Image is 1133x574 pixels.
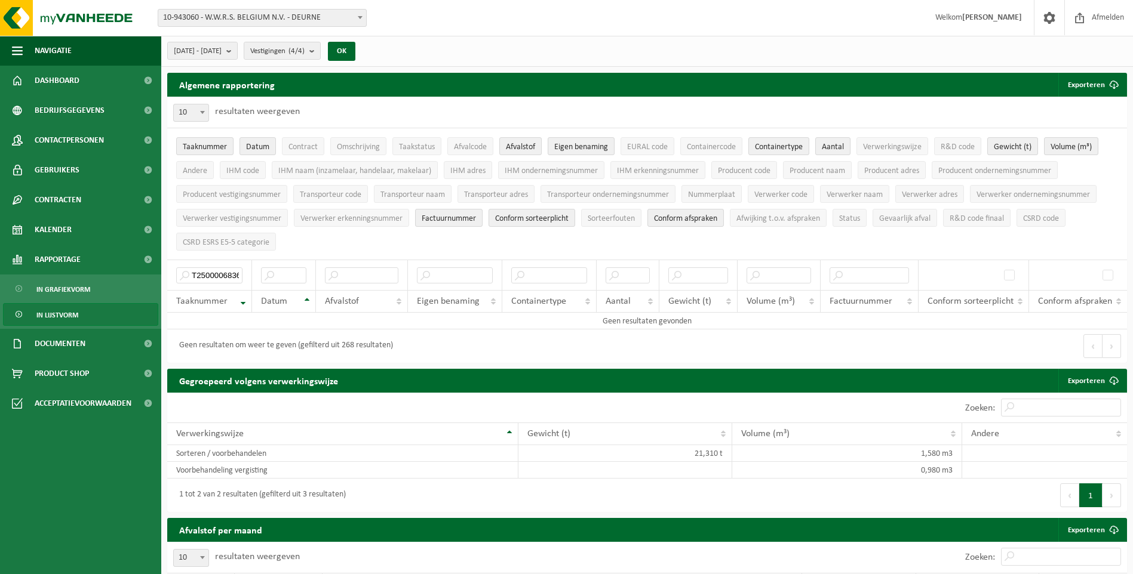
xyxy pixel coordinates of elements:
[627,143,668,152] span: EURAL code
[668,297,711,306] span: Gewicht (t)
[176,185,287,203] button: Producent vestigingsnummerProducent vestigingsnummer: Activate to sort
[688,190,735,199] span: Nummerplaat
[548,137,615,155] button: Eigen benamingEigen benaming: Activate to sort
[873,209,937,227] button: Gevaarlijk afval : Activate to sort
[35,215,72,245] span: Kalender
[839,214,860,223] span: Status
[511,297,566,306] span: Containertype
[941,143,975,152] span: R&D code
[325,297,359,306] span: Afvalstof
[932,161,1058,179] button: Producent ondernemingsnummerProducent ondernemingsnummer: Activate to sort
[879,214,931,223] span: Gevaarlijk afval
[35,359,89,388] span: Product Shop
[173,104,209,122] span: 10
[1058,369,1126,393] a: Exporteren
[399,143,435,152] span: Taakstatus
[741,429,790,439] span: Volume (m³)
[1038,297,1112,306] span: Conform afspraken
[617,166,699,175] span: IHM erkenningsnummer
[174,104,208,121] span: 10
[1060,483,1079,507] button: Previous
[732,462,963,479] td: 0,980 m3
[288,47,305,55] count: (4/4)
[711,161,777,179] button: Producent codeProducent code: Activate to sort
[183,214,281,223] span: Verwerker vestigingsnummer
[374,185,452,203] button: Transporteur naamTransporteur naam: Activate to sort
[450,166,486,175] span: IHM adres
[718,166,770,175] span: Producent code
[417,297,480,306] span: Eigen benaming
[3,277,158,300] a: In grafiekvorm
[167,445,518,462] td: Sorteren / voorbehandelen
[687,143,736,152] span: Containercode
[505,166,598,175] span: IHM ondernemingsnummer
[215,107,300,116] label: resultaten weergeven
[820,185,889,203] button: Verwerker naamVerwerker naam: Activate to sort
[1023,214,1059,223] span: CSRD code
[495,214,569,223] span: Conform sorteerplicht
[240,137,276,155] button: DatumDatum: Activate to sort
[167,518,274,541] h2: Afvalstof per maand
[680,137,742,155] button: ContainercodeContainercode: Activate to sort
[35,66,79,95] span: Dashboard
[547,190,669,199] span: Transporteur ondernemingsnummer
[902,190,957,199] span: Verwerker adres
[176,297,228,306] span: Taaknummer
[527,429,570,439] span: Gewicht (t)
[943,209,1011,227] button: R&D code finaalR&amp;D code finaal: Activate to sort
[833,209,867,227] button: StatusStatus: Activate to sort
[863,143,922,152] span: Verwerkingswijze
[300,214,403,223] span: Verwerker erkenningsnummer
[541,185,675,203] button: Transporteur ondernemingsnummerTransporteur ondernemingsnummer : Activate to sort
[994,143,1031,152] span: Gewicht (t)
[174,42,222,60] span: [DATE] - [DATE]
[647,209,724,227] button: Conform afspraken : Activate to sort
[278,166,431,175] span: IHM naam (inzamelaar, handelaar, makelaar)
[977,190,1090,199] span: Verwerker ondernemingsnummer
[783,161,852,179] button: Producent naamProducent naam: Activate to sort
[183,166,207,175] span: Andere
[950,214,1004,223] span: R&D code finaal
[790,166,845,175] span: Producent naam
[858,161,926,179] button: Producent adresProducent adres: Activate to sort
[1083,334,1103,358] button: Previous
[962,13,1022,22] strong: [PERSON_NAME]
[176,429,244,439] span: Verwerkingswijze
[499,137,542,155] button: AfvalstofAfvalstof: Activate to sort
[328,42,355,61] button: OK
[934,137,981,155] button: R&D codeR&amp;D code: Activate to sort
[1103,483,1121,507] button: Next
[272,161,438,179] button: IHM naam (inzamelaar, handelaar, makelaar)IHM naam (inzamelaar, handelaar, makelaar): Activate to...
[748,185,814,203] button: Verwerker codeVerwerker code: Activate to sort
[293,185,368,203] button: Transporteur codeTransporteur code: Activate to sort
[581,209,641,227] button: SorteerfoutenSorteerfouten: Activate to sort
[3,303,158,326] a: In lijstvorm
[987,137,1038,155] button: Gewicht (t)Gewicht (t): Activate to sort
[454,143,487,152] span: Afvalcode
[1044,137,1098,155] button: Volume (m³)Volume (m³): Activate to sort
[621,137,674,155] button: EURAL codeEURAL code: Activate to sort
[755,143,803,152] span: Containertype
[827,190,883,199] span: Verwerker naam
[747,297,795,306] span: Volume (m³)
[970,185,1097,203] button: Verwerker ondernemingsnummerVerwerker ondernemingsnummer: Activate to sort
[35,185,81,215] span: Contracten
[588,214,635,223] span: Sorteerfouten
[518,445,732,462] td: 21,310 t
[1079,483,1103,507] button: 1
[732,445,963,462] td: 1,580 m3
[250,42,305,60] span: Vestigingen
[554,143,608,152] span: Eigen benaming
[244,42,321,60] button: Vestigingen(4/4)
[681,185,742,203] button: NummerplaatNummerplaat: Activate to sort
[167,42,238,60] button: [DATE] - [DATE]
[965,553,995,562] label: Zoeken:
[183,238,269,247] span: CSRD ESRS E5-5 categorie
[35,36,72,66] span: Navigatie
[288,143,318,152] span: Contract
[246,143,269,152] span: Datum
[337,143,380,152] span: Omschrijving
[458,185,535,203] button: Transporteur adresTransporteur adres: Activate to sort
[464,190,528,199] span: Transporteur adres
[1058,518,1126,542] a: Exporteren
